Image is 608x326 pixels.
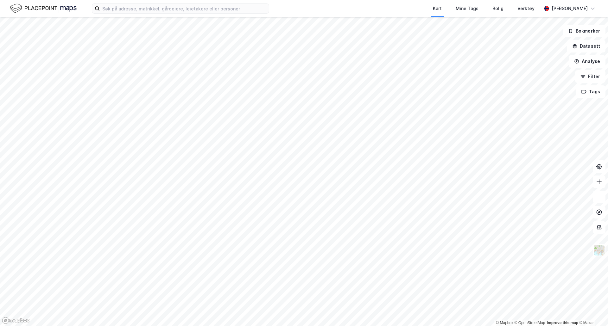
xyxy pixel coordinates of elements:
[567,40,605,52] button: Datasett
[2,317,30,324] a: Mapbox homepage
[576,296,608,326] div: Kontrollprogram for chat
[547,321,578,325] a: Improve this map
[517,5,535,12] div: Verktøy
[552,5,588,12] div: [PERSON_NAME]
[515,321,545,325] a: OpenStreetMap
[569,55,605,68] button: Analyse
[456,5,478,12] div: Mine Tags
[563,25,605,37] button: Bokmerker
[576,296,608,326] iframe: Chat Widget
[575,70,605,83] button: Filter
[593,244,605,256] img: Z
[492,5,503,12] div: Bolig
[100,4,269,13] input: Søk på adresse, matrikkel, gårdeiere, leietakere eller personer
[496,321,513,325] a: Mapbox
[433,5,442,12] div: Kart
[10,3,77,14] img: logo.f888ab2527a4732fd821a326f86c7f29.svg
[576,85,605,98] button: Tags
